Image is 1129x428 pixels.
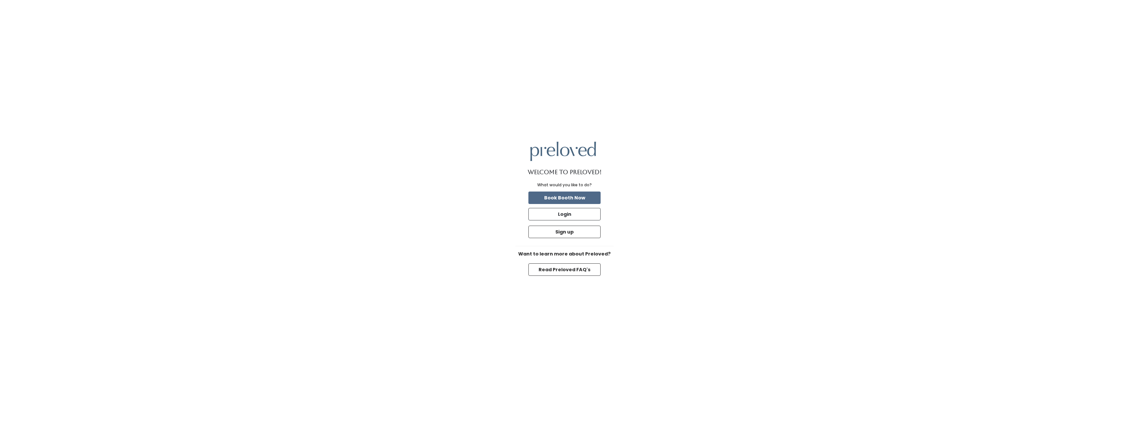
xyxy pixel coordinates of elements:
[515,252,614,257] h6: Want to learn more about Preloved?
[528,169,602,175] h1: Welcome to Preloved!
[537,182,592,188] div: What would you like to do?
[528,263,601,276] button: Read Preloved FAQ's
[527,224,602,239] a: Sign up
[530,142,596,161] img: preloved logo
[528,208,601,220] button: Login
[528,226,601,238] button: Sign up
[528,192,601,204] button: Book Booth Now
[527,207,602,222] a: Login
